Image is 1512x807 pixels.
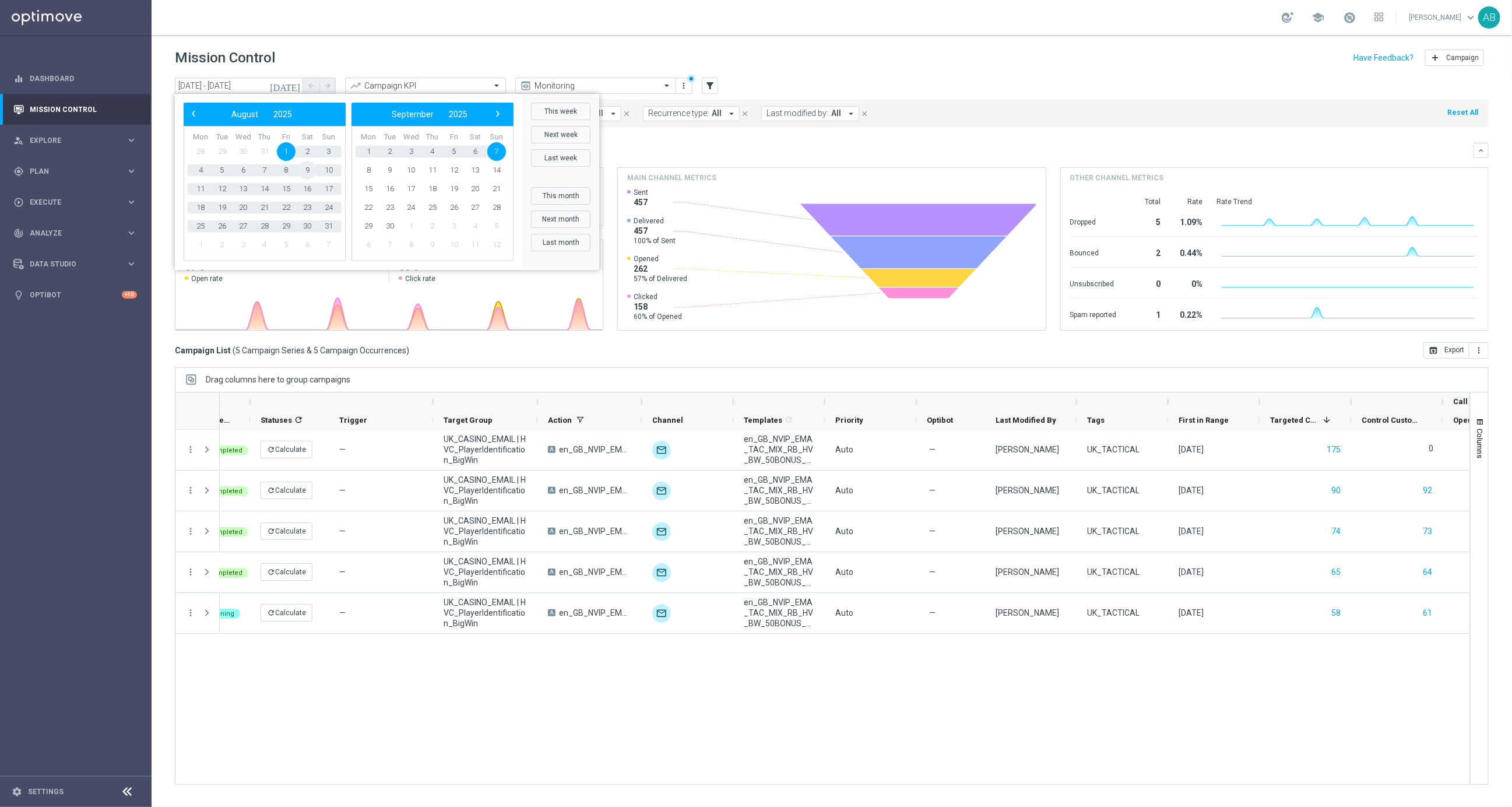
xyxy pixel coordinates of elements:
span: 18 [423,180,442,198]
i: more_vert [185,608,196,618]
i: keyboard_arrow_right [126,227,137,238]
label: 0 [1429,443,1433,454]
div: Rate [1175,197,1203,206]
button: Last week [531,149,590,167]
div: Press SPACE to select this row. [175,552,220,593]
i: trending_up [350,80,361,92]
span: 18 [191,198,210,217]
div: Unsubscribed [1070,273,1117,292]
button: ‹ [187,107,202,122]
span: 2 [298,142,317,161]
span: 4 [423,142,442,161]
div: Plan [13,166,126,177]
a: Settings [28,788,64,795]
th: weekday [318,132,339,142]
th: weekday [400,132,422,142]
span: 262 [634,264,687,274]
div: 1 [1131,304,1161,323]
h4: Other channel metrics [1070,173,1164,183]
div: Mission Control [13,94,137,125]
button: person_search Explore keyboard_arrow_right [13,136,138,145]
th: weekday [254,132,276,142]
span: 2025 [449,110,467,119]
div: There are unsaved changes [687,75,695,83]
div: 1.09% [1175,212,1203,230]
span: 6 [466,142,484,161]
span: 12 [445,161,463,180]
div: AB [1478,6,1500,29]
span: August [231,110,258,119]
button: August [224,107,266,122]
span: 5 [277,236,296,254]
i: more_vert [1474,346,1483,355]
th: weekday [275,132,297,142]
ng-select: Monitoring [515,78,676,94]
span: 2025 [273,110,292,119]
th: weekday [465,132,486,142]
span: 457 [634,197,648,208]
button: 73 [1422,524,1433,539]
button: gps_fixed Plan keyboard_arrow_right [13,167,138,176]
div: Explore [13,135,126,146]
span: 9 [298,161,317,180]
button: 74 [1330,524,1342,539]
span: 28 [487,198,506,217]
button: arrow_forward [319,78,336,94]
button: Recurrence type: All arrow_drop_down [643,106,740,121]
span: 17 [402,180,420,198]
span: 15 [277,180,296,198]
button: refreshCalculate [261,604,312,622]
th: weekday [486,132,507,142]
div: 0.22% [1175,304,1203,323]
span: 15 [359,180,378,198]
button: more_vert [185,485,196,496]
button: Mission Control [13,105,138,114]
span: 30 [234,142,252,161]
span: 19 [213,198,231,217]
button: open_in_browser Export [1423,342,1469,359]
bs-datepicker-navigation-view: ​ ​ ​ [187,107,337,122]
span: 30 [298,217,317,236]
i: more_vert [185,567,196,577]
th: weekday [422,132,444,142]
i: filter_alt [705,80,715,91]
span: Plan [30,168,126,175]
button: equalizer Dashboard [13,74,138,83]
a: Dashboard [30,63,137,94]
h4: Main channel metrics [627,173,716,183]
span: 24 [402,198,420,217]
span: 2 [213,236,231,254]
span: en_GB_NVIP_EMA_TAC_MIX_RB_HV_BW_50BONUS_2025_A [559,444,632,455]
button: Last modified by: All arrow_drop_down [761,106,859,121]
span: 26 [445,198,463,217]
div: Optibot [13,279,137,310]
div: Total [1131,197,1161,206]
span: 31 [319,217,338,236]
span: 4 [191,161,210,180]
span: Analyze [30,230,126,237]
span: 11 [423,161,442,180]
button: track_changes Analyze keyboard_arrow_right [13,229,138,238]
th: weekday [190,132,212,142]
button: close [740,107,750,120]
span: Opened [634,254,687,264]
span: Last modified by: [766,108,828,118]
span: 6 [298,236,317,254]
button: refreshCalculate [261,563,312,581]
span: Clicked [634,292,682,301]
span: 28 [255,217,274,236]
span: 10 [319,161,338,180]
span: 12 [487,236,506,254]
span: en_GB_NVIP_EMA_TAC_MIX_RB_HV_BW_50BONUS_2025_A [559,608,632,618]
span: 13 [466,161,484,180]
button: refreshCalculate [261,441,312,458]
h3: Campaign List [175,345,409,356]
span: All [831,108,841,118]
bs-datepicker-navigation-view: ​ ​ ​ [354,107,505,122]
button: › [490,107,505,122]
span: 3 [319,142,338,161]
button: 65 [1330,565,1342,580]
span: Campaign [1446,54,1479,62]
